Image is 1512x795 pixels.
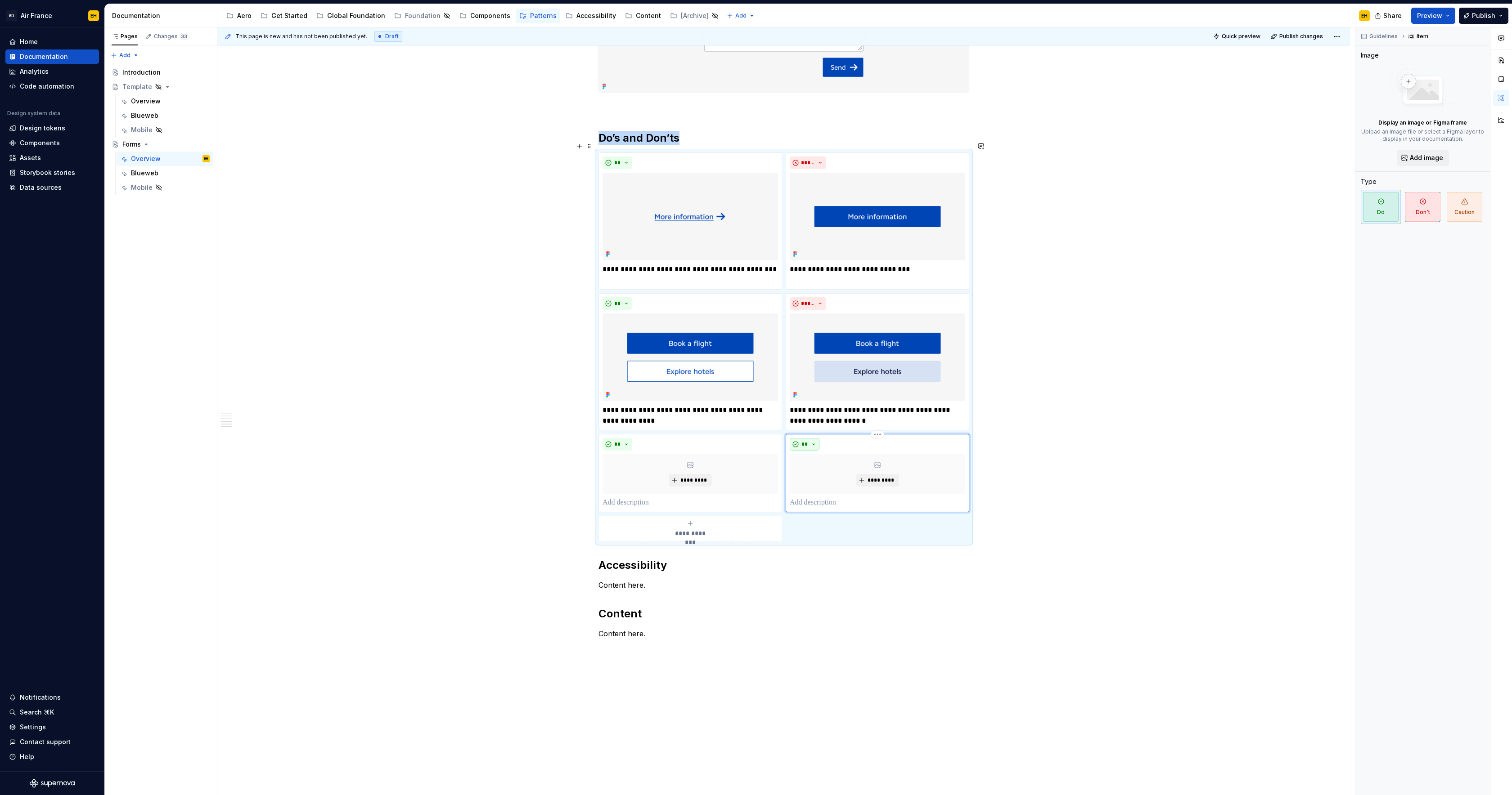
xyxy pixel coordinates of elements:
[470,11,510,20] div: Components
[119,52,130,59] span: Add
[456,9,514,23] a: Components
[117,123,213,137] a: Mobile
[598,558,969,572] h2: Accessibility
[516,9,560,23] a: Patterns
[598,131,969,145] h2: Do’s and Don’ts
[1378,119,1467,126] p: Display an image or Figma frame
[5,180,99,195] a: Data sources
[257,9,311,23] a: Get Started
[1472,11,1495,20] span: Publish
[20,52,68,61] div: Documentation
[122,68,161,77] div: Introduction
[598,580,969,590] p: Content here.
[20,37,38,46] div: Home
[180,33,189,40] span: 33
[1459,8,1508,24] button: Publish
[237,11,252,20] div: Aero
[30,779,75,788] svg: Supernova Logo
[154,33,189,40] div: Changes
[598,628,969,639] p: Content here.
[20,708,54,717] div: Search ⌘K
[1405,192,1440,222] span: Don't
[1444,190,1485,224] button: Caution
[1397,150,1449,166] button: Add image
[5,690,99,705] button: Notifications
[405,11,441,20] div: Foundation
[117,166,213,180] a: Blueweb
[313,9,389,23] a: Global Foundation
[108,49,142,62] button: Add
[598,607,969,621] h2: Content
[108,137,213,152] a: Forms
[20,693,61,702] div: Notifications
[117,180,213,195] a: Mobile
[204,154,208,163] div: EH
[131,111,158,120] div: Blueweb
[108,80,213,94] a: Template
[108,65,213,80] a: Introduction
[131,125,153,134] div: Mobile
[1361,128,1485,143] p: Upload an image file or select a Figma layer to display in your documentation.
[735,12,747,19] span: Add
[20,752,34,761] div: Help
[20,67,49,76] div: Analytics
[6,10,17,21] div: AD
[576,11,616,20] div: Accessibility
[5,735,99,749] button: Contact support
[1358,30,1402,43] button: Guidelines
[108,65,213,195] div: Page tree
[20,124,65,133] div: Design tokens
[1417,11,1442,20] span: Preview
[5,79,99,94] a: Code automation
[5,705,99,719] button: Search ⌘K
[603,313,778,401] img: b4e2d234-c89b-49d7-9bfb-52c4b8d12ea1.png
[5,64,99,79] a: Analytics
[1222,33,1260,40] span: Quick preview
[1361,190,1401,224] button: Do
[20,168,75,177] div: Storybook stories
[20,153,41,162] div: Assets
[122,82,152,91] div: Template
[5,121,99,135] a: Design tokens
[90,12,97,19] div: EH
[117,152,213,166] a: OverviewEH
[1279,33,1323,40] span: Publish changes
[790,313,965,401] img: 3064ec63-0877-40c2-9975-3ad93162637f.png
[122,140,141,149] div: Forms
[790,173,965,260] img: 754c18a7-558b-47cf-b770-d9a3dc94ec7a.png
[5,35,99,49] a: Home
[21,11,52,20] div: Air France
[5,151,99,165] a: Assets
[223,9,255,23] a: Aero
[2,6,103,25] button: ADAir FranceEH
[1268,30,1327,43] button: Publish changes
[1447,192,1482,222] span: Caution
[112,33,138,40] div: Pages
[327,11,385,20] div: Global Foundation
[666,9,722,23] a: [Archive]
[1370,8,1408,24] button: Share
[117,108,213,123] a: Blueweb
[603,173,778,260] img: d241f683-8fae-4077-9fb4-0844adfc475f.png
[131,97,161,106] div: Overview
[636,11,661,20] div: Content
[7,110,60,117] div: Design system data
[1403,190,1443,224] button: Don't
[271,11,307,20] div: Get Started
[112,11,213,20] div: Documentation
[1361,51,1379,60] div: Image
[1361,12,1368,19] div: EH
[20,82,74,91] div: Code automation
[235,33,367,40] span: This page is new and has not been published yet.
[1383,11,1402,20] span: Share
[1363,192,1399,222] span: Do
[5,165,99,180] a: Storybook stories
[724,9,758,22] button: Add
[681,11,709,20] div: [Archive]
[530,11,557,20] div: Patterns
[1411,8,1455,24] button: Preview
[562,9,620,23] a: Accessibility
[131,169,158,178] div: Blueweb
[117,94,213,108] a: Overview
